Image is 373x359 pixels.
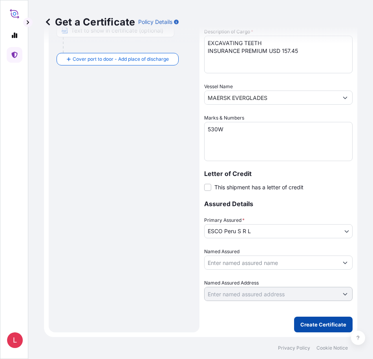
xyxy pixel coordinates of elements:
[204,114,244,122] label: Marks & Numbers
[338,287,352,301] button: Show suggestions
[204,83,233,91] label: Vessel Name
[73,55,169,63] span: Cover port to door - Add place of discharge
[316,345,348,351] a: Cookie Notice
[13,336,17,344] span: L
[294,317,353,332] button: Create Certificate
[278,345,310,351] a: Privacy Policy
[338,91,352,105] button: Show suggestions
[205,287,338,301] input: Named Assured Address
[208,227,251,235] span: ESCO Peru S R L
[44,16,135,28] p: Get a Certificate
[204,224,353,238] button: ESCO Peru S R L
[338,256,352,270] button: Show suggestions
[57,53,179,65] button: Cover port to door - Add place of discharge
[204,201,353,207] p: Assured Details
[138,18,172,26] p: Policy Details
[205,256,338,270] input: Assured Name
[214,183,304,191] span: This shipment has a letter of credit
[204,170,353,177] p: Letter of Credit
[204,279,259,287] label: Named Assured Address
[300,321,346,328] p: Create Certificate
[205,91,338,105] input: Type to search vessel name or IMO
[204,248,240,256] label: Named Assured
[204,216,245,224] span: Primary Assured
